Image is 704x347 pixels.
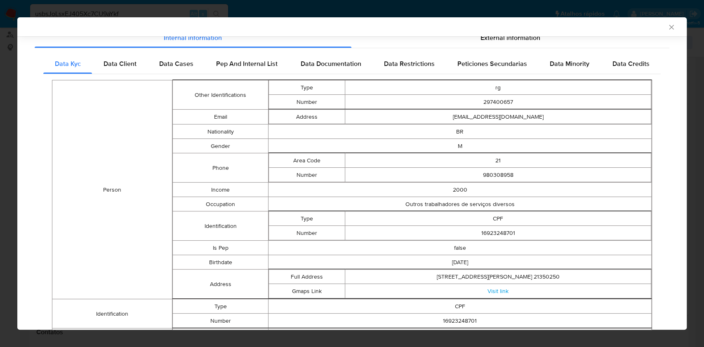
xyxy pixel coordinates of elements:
td: [STREET_ADDRESS][PERSON_NAME] 21350250 [345,270,651,284]
td: Area Code [269,153,345,168]
td: Identification [172,211,268,241]
span: Data Kyc [55,59,81,68]
td: Income [172,183,268,197]
td: 297400657 [345,95,651,109]
td: rg [345,80,651,95]
td: Address [172,270,268,299]
td: Occupation [172,197,268,211]
td: Full Address [269,270,345,284]
td: Identification [52,299,172,328]
div: Detailed internal info [43,54,661,74]
td: Number [269,95,345,109]
div: Detailed info [35,28,669,48]
span: Pep And Internal List [216,59,278,68]
td: Type [269,80,345,95]
a: Visit link [487,287,509,295]
td: CPF [268,299,652,314]
td: Type [269,211,345,226]
td: 16923248701 [268,314,652,328]
td: 2000 [268,183,652,197]
span: Internal information [164,33,222,42]
span: Peticiones Secundarias [457,59,527,68]
button: Fechar a janela [667,23,675,30]
td: Birthdate [172,255,268,270]
td: false [268,241,652,255]
td: CPF [345,211,651,226]
td: 16923248701 [345,226,651,240]
td: Gmaps Link [269,284,345,298]
td: Phone [172,153,268,183]
td: Number [269,226,345,240]
span: Data Documentation [300,59,361,68]
td: [DATE] [268,255,652,270]
span: Data Credits [612,59,649,68]
td: Type [172,299,268,314]
td: M [268,139,652,153]
td: Gender [172,139,268,153]
td: Address [269,110,345,124]
td: [EMAIL_ADDRESS][DOMAIN_NAME] [345,110,651,124]
td: Other Identifications [172,80,268,110]
span: Data Restrictions [384,59,435,68]
span: Data Cases [159,59,193,68]
span: Data Minority [550,59,589,68]
td: BR [268,124,652,139]
td: Nationality [172,124,268,139]
td: Preferred Full [172,328,268,343]
td: Number [269,168,345,182]
td: Is Pep [172,241,268,255]
td: Outros trabalhadores de serviços diversos [268,197,652,211]
div: closure-recommendation-modal [17,17,687,330]
span: Data Client [104,59,137,68]
td: Number [172,314,268,328]
td: 980308958 [345,168,651,182]
td: 21 [345,153,651,168]
td: Person [52,80,172,299]
td: [PERSON_NAME] [268,328,652,343]
td: Email [172,110,268,124]
span: External information [480,33,540,42]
